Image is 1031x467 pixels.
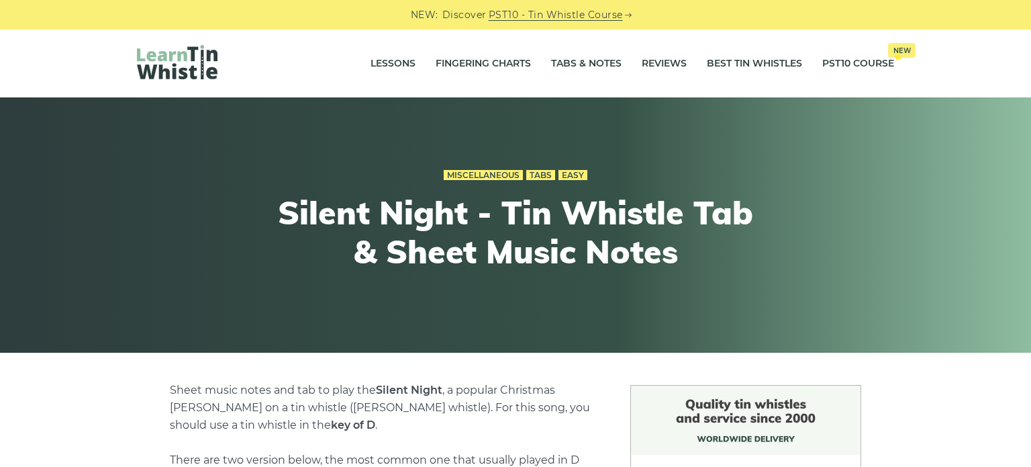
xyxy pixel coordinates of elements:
[822,47,894,81] a: PST10 CourseNew
[436,47,531,81] a: Fingering Charts
[268,194,763,271] h1: Silent Night - Tin Whistle Tab & Sheet Music Notes
[558,170,587,181] a: Easy
[376,384,442,396] strong: Silent Night
[444,170,523,181] a: Miscellaneous
[526,170,555,181] a: Tabs
[551,47,622,81] a: Tabs & Notes
[642,47,687,81] a: Reviews
[707,47,802,81] a: Best Tin Whistles
[331,419,375,431] strong: key of D
[371,47,415,81] a: Lessons
[888,43,916,58] span: New
[137,45,217,79] img: LearnTinWhistle.com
